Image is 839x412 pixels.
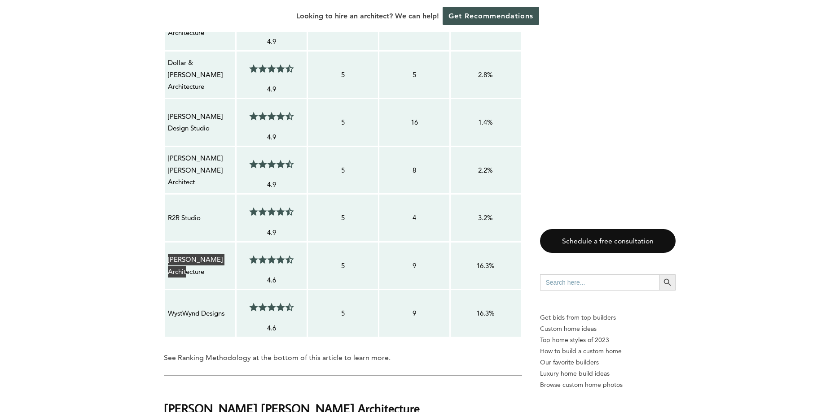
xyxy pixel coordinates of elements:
[453,117,518,128] p: 1.4%
[239,227,304,239] p: 4.9
[168,212,233,224] p: R2R Studio
[540,368,676,379] a: Luxury home build ideas
[382,165,447,176] p: 8
[540,357,676,368] a: Our favorite builders
[794,367,828,401] iframe: Drift Widget Chat Controller
[540,274,659,291] input: Search here...
[311,308,375,319] p: 5
[540,379,676,390] a: Browse custom home photos
[311,212,375,224] p: 5
[453,165,518,176] p: 2.2%
[239,131,304,143] p: 4.9
[239,36,304,48] p: 4.9
[382,117,447,128] p: 16
[168,57,233,92] p: Dollar & [PERSON_NAME] Architecture
[239,83,304,95] p: 4.9
[168,152,233,188] p: [PERSON_NAME] [PERSON_NAME] Architect
[540,229,676,253] a: Schedule a free consultation
[540,346,676,357] a: How to build a custom home
[382,212,447,224] p: 4
[311,117,375,128] p: 5
[453,308,518,319] p: 16.3%
[540,334,676,346] a: Top home styles of 2023
[168,308,233,319] p: WystWynd Designs
[164,351,522,364] p: See Ranking Methodology at the bottom of this article to learn more.
[239,274,304,286] p: 4.6
[382,260,447,272] p: 9
[663,278,672,287] svg: Search
[540,312,676,323] p: Get bids from top builders
[382,69,447,81] p: 5
[453,212,518,224] p: 3.2%
[168,254,233,278] p: [PERSON_NAME] Architecture
[311,165,375,176] p: 5
[311,260,375,272] p: 5
[311,69,375,81] p: 5
[239,179,304,191] p: 4.9
[239,322,304,334] p: 4.6
[443,7,539,25] a: Get Recommendations
[382,308,447,319] p: 9
[540,323,676,334] a: Custom home ideas
[453,260,518,272] p: 16.3%
[453,69,518,81] p: 2.8%
[168,111,233,134] p: [PERSON_NAME] Design Studio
